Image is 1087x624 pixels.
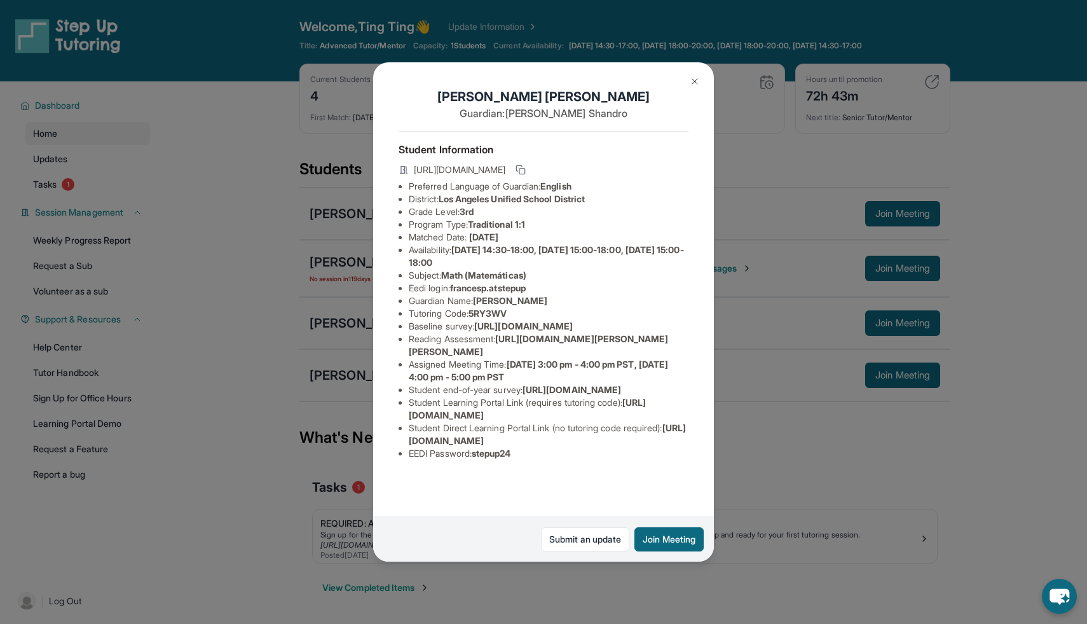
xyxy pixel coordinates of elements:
[409,205,688,218] li: Grade Level:
[409,218,688,231] li: Program Type:
[409,295,688,307] li: Guardian Name :
[399,88,688,106] h1: [PERSON_NAME] [PERSON_NAME]
[540,181,571,191] span: English
[690,76,700,87] img: Close Icon
[409,384,688,396] li: Student end-of-year survey :
[523,384,621,395] span: [URL][DOMAIN_NAME]
[399,106,688,121] p: Guardian: [PERSON_NAME] Shandro
[409,244,684,268] span: [DATE] 14:30-18:00, [DATE] 15:00-18:00, [DATE] 15:00-18:00
[409,193,688,205] li: District:
[473,295,547,306] span: [PERSON_NAME]
[441,270,526,281] span: Math (Matemáticas)
[541,527,629,551] a: Submit an update
[460,206,474,217] span: 3rd
[409,359,668,382] span: [DATE] 3:00 pm - 4:00 pm PST, [DATE] 4:00 pm - 5:00 pm PST
[409,396,688,422] li: Student Learning Portal Link (requires tutoring code) :
[474,321,573,331] span: [URL][DOMAIN_NAME]
[469,232,498,242] span: [DATE]
[409,282,688,295] li: Eedi login :
[409,231,688,244] li: Matched Date:
[414,163,505,176] span: [URL][DOMAIN_NAME]
[409,333,669,357] span: [URL][DOMAIN_NAME][PERSON_NAME][PERSON_NAME]
[513,162,528,177] button: Copy link
[409,269,688,282] li: Subject :
[468,219,525,230] span: Traditional 1:1
[409,244,688,269] li: Availability:
[399,142,688,157] h4: Student Information
[1042,579,1077,614] button: chat-button
[468,308,507,319] span: 5RY3WV
[409,180,688,193] li: Preferred Language of Guardian:
[409,358,688,384] li: Assigned Meeting Time :
[472,448,511,459] span: stepup24
[409,333,688,358] li: Reading Assessment :
[450,282,526,293] span: francesp.atstepup
[409,447,688,460] li: EEDI Password :
[409,320,688,333] li: Baseline survey :
[439,193,585,204] span: Los Angeles Unified School District
[634,527,704,551] button: Join Meeting
[409,422,688,447] li: Student Direct Learning Portal Link (no tutoring code required) :
[409,307,688,320] li: Tutoring Code :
